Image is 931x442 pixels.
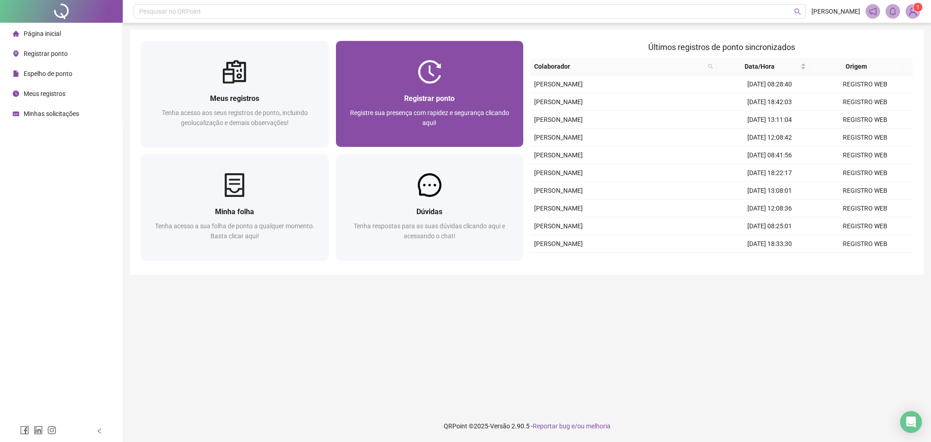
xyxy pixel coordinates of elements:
span: home [13,30,19,37]
span: facebook [20,426,29,435]
span: search [794,8,801,15]
span: [PERSON_NAME] [534,222,583,230]
td: [DATE] 13:11:04 [722,111,817,129]
span: search [708,64,713,69]
span: Data/Hora [721,61,799,71]
span: Últimos registros de ponto sincronizados [648,42,795,52]
span: linkedin [34,426,43,435]
td: REGISTRO WEB [817,129,913,146]
span: Tenha acesso aos seus registros de ponto, incluindo geolocalização e demais observações! [162,109,308,126]
span: Dúvidas [416,207,442,216]
img: 82173 [906,5,920,18]
span: Reportar bug e/ou melhoria [533,422,611,430]
span: Página inicial [24,30,61,37]
span: instagram [47,426,56,435]
td: [DATE] 08:25:01 [722,217,817,235]
span: Espelho de ponto [24,70,72,77]
span: [PERSON_NAME] [534,80,583,88]
span: Colaborador [534,61,704,71]
span: Tenha acesso a sua folha de ponto a qualquer momento. Basta clicar aqui! [155,222,315,240]
td: REGISTRO WEB [817,146,913,164]
span: Registrar ponto [404,94,455,103]
td: REGISTRO WEB [817,75,913,93]
span: clock-circle [13,90,19,97]
span: [PERSON_NAME] [534,187,583,194]
span: Tenha respostas para as suas dúvidas clicando aqui e acessando o chat! [354,222,505,240]
span: [PERSON_NAME] [811,6,860,16]
td: [DATE] 18:42:03 [722,93,817,111]
a: Meus registrosTenha acesso aos seus registros de ponto, incluindo geolocalização e demais observa... [141,41,329,147]
span: Minhas solicitações [24,110,79,117]
a: DúvidasTenha respostas para as suas dúvidas clicando aqui e acessando o chat! [336,154,524,260]
td: REGISTRO WEB [817,200,913,217]
span: Minha folha [215,207,254,216]
span: Meus registros [210,94,259,103]
td: [DATE] 18:22:17 [722,164,817,182]
a: Minha folhaTenha acesso a sua folha de ponto a qualquer momento. Basta clicar aqui! [141,154,329,260]
span: file [13,70,19,77]
div: Open Intercom Messenger [900,411,922,433]
span: environment [13,50,19,57]
span: Registre sua presença com rapidez e segurança clicando aqui! [350,109,509,126]
td: [DATE] 13:06:47 [722,253,817,271]
span: [PERSON_NAME] [534,116,583,123]
span: search [706,60,715,73]
sup: Atualize o seu contato no menu Meus Dados [913,3,922,12]
td: REGISTRO WEB [817,217,913,235]
td: REGISTRO WEB [817,111,913,129]
td: REGISTRO WEB [817,182,913,200]
span: Versão [490,422,510,430]
span: [PERSON_NAME] [534,240,583,247]
span: schedule [13,110,19,117]
td: [DATE] 08:28:40 [722,75,817,93]
footer: QRPoint © 2025 - 2.90.5 - [123,410,931,442]
td: REGISTRO WEB [817,253,913,271]
span: [PERSON_NAME] [534,205,583,212]
a: Registrar pontoRegistre sua presença com rapidez e segurança clicando aqui! [336,41,524,147]
td: [DATE] 13:08:01 [722,182,817,200]
span: [PERSON_NAME] [534,98,583,105]
th: Origem [810,58,903,75]
td: REGISTRO WEB [817,235,913,253]
td: [DATE] 12:08:36 [722,200,817,217]
td: REGISTRO WEB [817,164,913,182]
td: [DATE] 08:41:56 [722,146,817,164]
span: [PERSON_NAME] [534,151,583,159]
span: Meus registros [24,90,65,97]
span: [PERSON_NAME] [534,169,583,176]
span: 1 [916,4,920,10]
span: bell [889,7,897,15]
td: [DATE] 12:08:42 [722,129,817,146]
span: Registrar ponto [24,50,68,57]
th: Data/Hora [717,58,810,75]
span: [PERSON_NAME] [534,134,583,141]
td: [DATE] 18:33:30 [722,235,817,253]
span: notification [869,7,877,15]
span: left [96,428,103,434]
td: REGISTRO WEB [817,93,913,111]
